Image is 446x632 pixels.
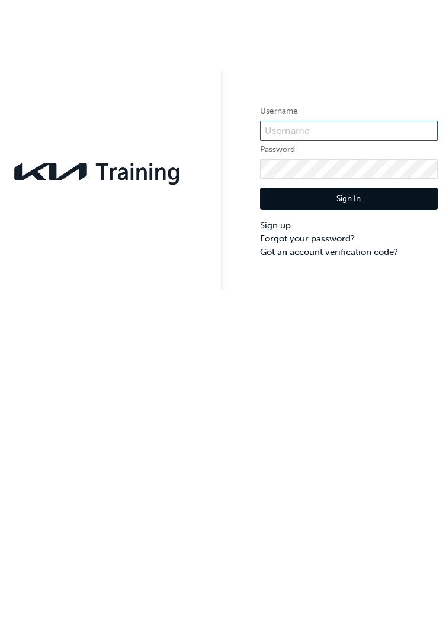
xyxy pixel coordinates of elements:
[260,104,438,118] label: Username
[9,156,187,188] img: kia-training
[260,246,438,259] a: Got an account verification code?
[260,121,438,141] input: Username
[260,143,438,157] label: Password
[260,219,438,233] a: Sign up
[260,188,438,210] button: Sign In
[260,232,438,246] a: Forgot your password?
